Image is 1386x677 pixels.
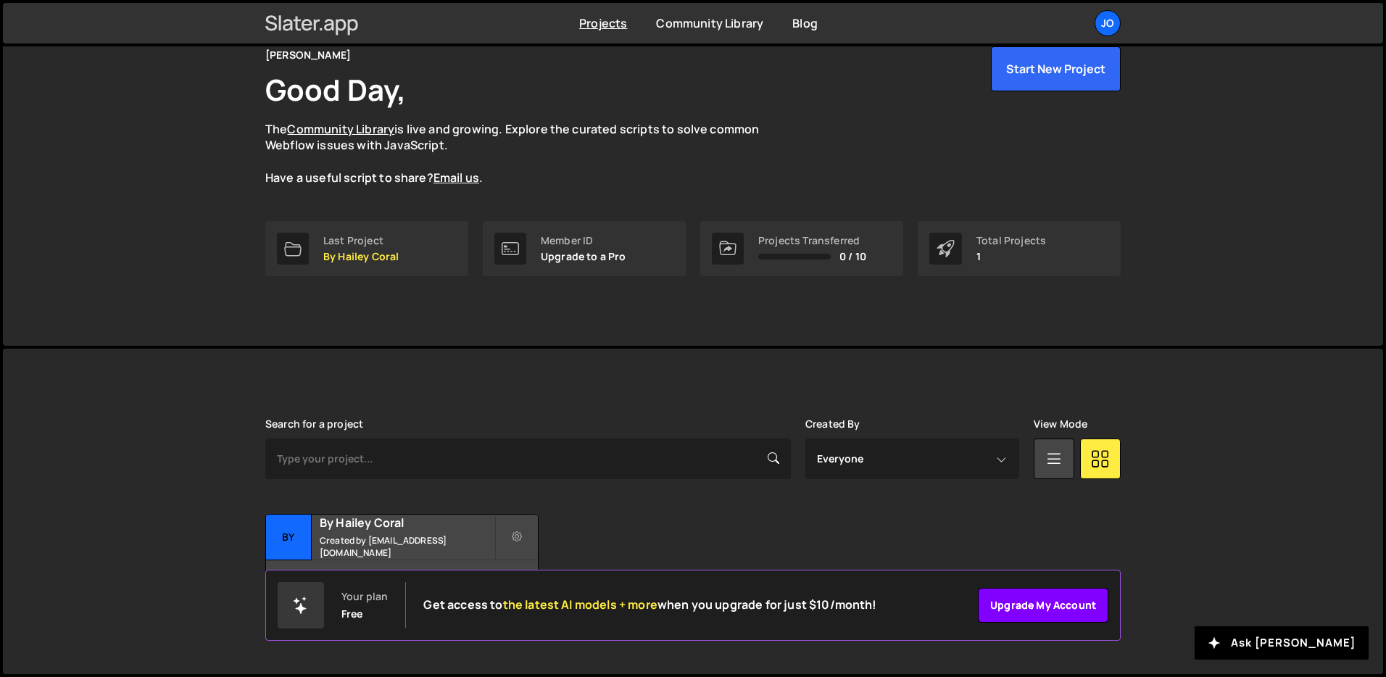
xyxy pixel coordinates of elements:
div: Total Projects [976,235,1046,246]
h2: Get access to when you upgrade for just $10/month! [423,598,876,612]
small: Created by [EMAIL_ADDRESS][DOMAIN_NAME] [320,534,494,559]
p: By Hailey Coral [323,251,399,262]
a: Email us [433,170,479,186]
span: the latest AI models + more [503,597,657,612]
label: Created By [805,418,860,430]
div: Member ID [541,235,626,246]
div: Your plan [341,591,388,602]
p: 1 [976,251,1046,262]
a: Community Library [656,15,763,31]
a: Jo [1095,10,1121,36]
div: By [266,515,312,560]
a: Projects [579,15,627,31]
a: Last Project By Hailey Coral [265,221,468,276]
span: 0 / 10 [839,251,866,262]
a: Community Library [287,121,394,137]
label: View Mode [1034,418,1087,430]
label: Search for a project [265,418,363,430]
button: Ask [PERSON_NAME] [1195,626,1369,660]
div: Free [341,608,363,620]
p: The is live and growing. Explore the curated scripts to solve common Webflow issues with JavaScri... [265,121,787,186]
div: 5 pages, last updated by [DATE] [266,560,538,604]
div: Projects Transferred [758,235,866,246]
h1: Good Day, [265,70,406,109]
a: Blog [792,15,818,31]
div: [PERSON_NAME] [265,46,351,64]
input: Type your project... [265,439,791,479]
div: Last Project [323,235,399,246]
h2: By Hailey Coral [320,515,494,531]
button: Start New Project [991,46,1121,91]
a: Upgrade my account [978,588,1108,623]
p: Upgrade to a Pro [541,251,626,262]
a: By By Hailey Coral Created by [EMAIL_ADDRESS][DOMAIN_NAME] 5 pages, last updated by [DATE] [265,514,539,605]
